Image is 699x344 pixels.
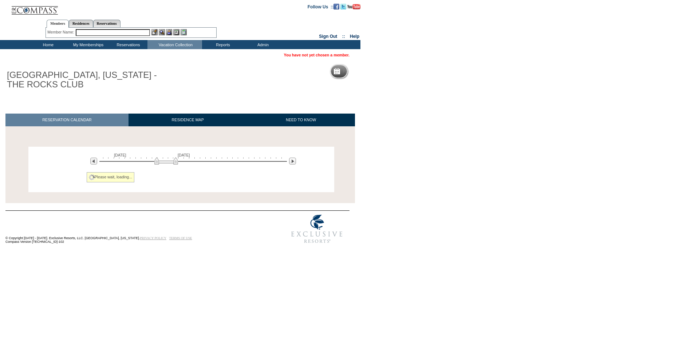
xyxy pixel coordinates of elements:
img: b_calculator.gif [181,29,187,35]
img: Follow us on Twitter [340,4,346,9]
a: RESIDENCE MAP [129,114,247,126]
td: Home [27,40,67,49]
img: spinner2.gif [89,174,95,180]
span: [DATE] [178,153,190,157]
a: RESERVATION CALENDAR [5,114,129,126]
img: Previous [90,158,97,165]
a: Reservations [93,20,121,27]
td: Follow Us :: [308,4,333,9]
span: You have not yet chosen a member. [284,53,349,57]
a: Residences [69,20,93,27]
img: View [159,29,165,35]
td: Reports [202,40,242,49]
a: Help [350,34,359,39]
td: Vacation Collection [147,40,202,49]
h1: [GEOGRAPHIC_DATA], [US_STATE] - THE ROCKS CLUB [5,69,169,91]
img: Next [289,158,296,165]
img: Exclusive Resorts [284,211,349,247]
img: Subscribe to our YouTube Channel [347,4,360,9]
td: © Copyright [DATE] - [DATE]. Exclusive Resorts, LLC. [GEOGRAPHIC_DATA], [US_STATE]. Compass Versi... [5,211,260,248]
a: Become our fan on Facebook [333,4,339,8]
a: TERMS OF USE [169,236,192,240]
a: Sign Out [319,34,337,39]
a: PRIVACY POLICY [140,236,166,240]
td: Reservations [107,40,147,49]
img: b_edit.gif [151,29,158,35]
img: Become our fan on Facebook [333,4,339,9]
h5: Reservation Calendar [343,69,399,74]
img: Reservations [173,29,179,35]
a: Follow us on Twitter [340,4,346,8]
div: Member Name: [47,29,75,35]
span: :: [342,34,345,39]
div: Please wait, loading... [87,172,135,182]
td: My Memberships [67,40,107,49]
a: NEED TO KNOW [247,114,355,126]
a: Subscribe to our YouTube Channel [347,4,360,8]
td: Admin [242,40,282,49]
a: Members [47,20,69,28]
span: [DATE] [114,153,126,157]
img: Impersonate [166,29,172,35]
